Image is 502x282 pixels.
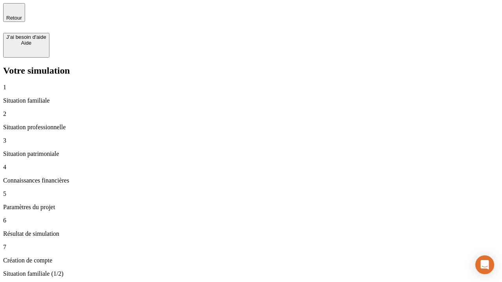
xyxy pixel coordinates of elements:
[3,150,499,157] p: Situation patrimoniale
[475,255,494,274] div: Open Intercom Messenger
[6,34,46,40] div: J’ai besoin d'aide
[3,204,499,211] p: Paramètres du projet
[3,3,25,22] button: Retour
[3,84,499,91] p: 1
[6,40,46,46] div: Aide
[3,164,499,171] p: 4
[3,230,499,237] p: Résultat de simulation
[3,33,49,58] button: J’ai besoin d'aideAide
[3,124,499,131] p: Situation professionnelle
[3,244,499,251] p: 7
[3,65,499,76] h2: Votre simulation
[6,15,22,21] span: Retour
[3,110,499,117] p: 2
[3,137,499,144] p: 3
[3,217,499,224] p: 6
[3,97,499,104] p: Situation familiale
[3,190,499,197] p: 5
[3,257,499,264] p: Création de compte
[3,177,499,184] p: Connaissances financières
[3,270,499,277] p: Situation familiale (1/2)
